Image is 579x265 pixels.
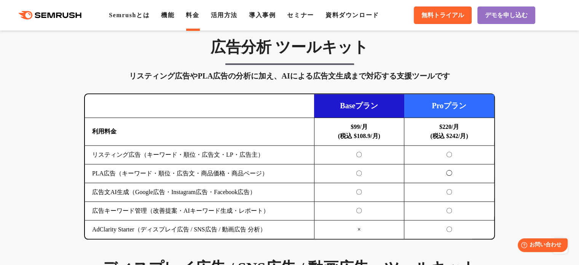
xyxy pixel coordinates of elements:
[414,6,472,24] a: 無料トライアル
[85,220,314,239] td: AdClarity Starter（ディスプレイ広告 / SNS広告 / 動画広告 分析）
[85,164,314,183] td: PLA広告（キーワード・順位・広告文・商品価格・商品ページ）
[161,12,174,18] a: 機能
[85,146,314,164] td: リスティング広告（キーワード・順位・広告文・LP・広告主）
[85,202,314,220] td: 広告キーワード管理（改善提案・AIキーワード生成・レポート）
[314,146,404,164] td: 〇
[314,220,404,239] td: ×
[314,183,404,202] td: 〇
[314,94,404,118] td: Baseプラン
[404,220,494,239] td: 〇
[338,124,380,139] b: $99/月 (税込 $108.9/月)
[84,38,495,57] h3: 広告分析 ツールキット
[430,124,468,139] b: $220/月 (税込 $242/月)
[404,94,494,118] td: Proプラン
[404,202,494,220] td: 〇
[404,183,494,202] td: 〇
[211,12,238,18] a: 活用方法
[477,6,535,24] a: デモを申し込む
[92,128,116,135] b: 利用料金
[511,235,571,257] iframe: Help widget launcher
[485,11,528,19] span: デモを申し込む
[421,11,464,19] span: 無料トライアル
[186,12,199,18] a: 料金
[325,12,379,18] a: 資料ダウンロード
[404,146,494,164] td: 〇
[85,183,314,202] td: 広告文AI生成（Google広告・Instagram広告・Facebook広告）
[84,70,495,82] div: リスティング広告やPLA広告の分析に加え、AIによる広告文生成まで対応する支援ツールです
[287,12,314,18] a: セミナー
[404,164,494,183] td: ◯
[314,164,404,183] td: 〇
[314,202,404,220] td: 〇
[249,12,276,18] a: 導入事例
[109,12,150,18] a: Semrushとは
